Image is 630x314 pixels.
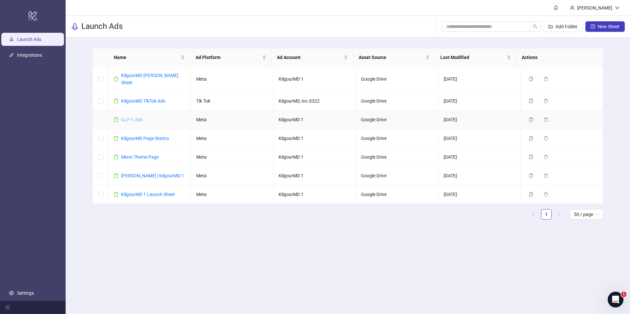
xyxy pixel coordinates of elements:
span: delete [544,77,548,81]
h3: Launch Ads [81,21,123,32]
td: Google Drive [356,185,438,204]
td: Google Drive [356,148,438,167]
td: KilgourMD 1 [273,185,356,204]
td: [DATE] [438,110,521,129]
a: KilgourMD 1 Launch Sheet [121,192,175,197]
span: Name [114,54,179,61]
div: Page Size [570,209,603,220]
span: folder-add [548,24,553,29]
a: KilgourMD Page Statics [121,136,169,141]
th: Actions [516,49,598,67]
span: 50 / page [574,209,599,219]
td: Meta [191,167,273,185]
span: copy [529,77,533,81]
td: [DATE] [438,185,521,204]
span: menu-fold [5,305,10,310]
span: copy [529,136,533,141]
span: Asset Source [359,54,424,61]
th: Ad Account [272,49,353,67]
span: down [615,6,619,10]
a: KilgourMD TikTok Ads [121,98,165,104]
td: Google Drive [356,167,438,185]
span: bell [554,5,558,10]
span: delete [544,136,548,141]
span: delete [544,192,548,197]
td: KilgourMD 1 [273,148,356,167]
a: Meno Theme Page [121,154,159,160]
span: file [114,117,118,122]
span: Ad Account [277,54,343,61]
a: Integrations [17,52,42,58]
a: Launch Ads [17,37,41,42]
th: Ad Platform [190,49,272,67]
span: copy [529,99,533,103]
td: KilgourMD, Inc.0322 [273,92,356,110]
span: plus-square [591,24,595,29]
iframe: Intercom live chat [608,292,623,307]
span: delete [544,117,548,122]
td: [DATE] [438,67,521,92]
span: file [114,155,118,159]
th: Name [109,49,190,67]
th: Last Modified [435,49,517,67]
span: copy [529,117,533,122]
td: KilgourMD 1 [273,110,356,129]
span: right [557,212,561,216]
td: Google Drive [356,129,438,148]
span: 1 [621,292,626,297]
div: [PERSON_NAME] [575,4,615,11]
td: Google Drive [356,110,438,129]
span: copy [529,192,533,197]
a: [PERSON_NAME] | KilgourMD 1 [121,173,184,178]
span: delete [544,99,548,103]
td: Meta [191,67,273,92]
span: Add Folder [556,24,577,29]
span: Ad Platform [196,54,261,61]
td: Google Drive [356,67,438,92]
button: New Sheet [585,21,625,32]
td: [DATE] [438,167,521,185]
li: 1 [541,209,552,220]
td: Google Drive [356,92,438,110]
span: New Sheet [598,24,619,29]
span: file [114,192,118,197]
a: KilgourMD [PERSON_NAME] Sheet [121,73,178,85]
span: rocket [71,23,79,30]
span: left [531,212,535,216]
li: Next Page [554,209,565,220]
td: Meta [191,185,273,204]
td: Meta [191,110,273,129]
span: file [114,99,118,103]
a: GLP-1 Ads [121,117,143,122]
a: 1 [541,209,551,219]
span: file [114,136,118,141]
th: Asset Source [353,49,435,67]
td: Tik Tok [191,92,273,110]
td: [DATE] [438,92,521,110]
button: right [554,209,565,220]
td: KilgourMD 1 [273,167,356,185]
span: copy [529,155,533,159]
a: Settings [17,290,34,296]
span: search [533,24,537,29]
td: KilgourMD 1 [273,67,356,92]
td: [DATE] [438,148,521,167]
span: user [570,6,575,10]
span: delete [544,155,548,159]
li: Previous Page [528,209,538,220]
td: Meta [191,129,273,148]
span: copy [529,173,533,178]
span: Last Modified [440,54,506,61]
td: Meta [191,148,273,167]
button: left [528,209,538,220]
span: delete [544,173,548,178]
td: KilgourMD 1 [273,129,356,148]
button: Add Folder [543,21,583,32]
span: file [114,77,118,81]
span: file [114,173,118,178]
td: [DATE] [438,129,521,148]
